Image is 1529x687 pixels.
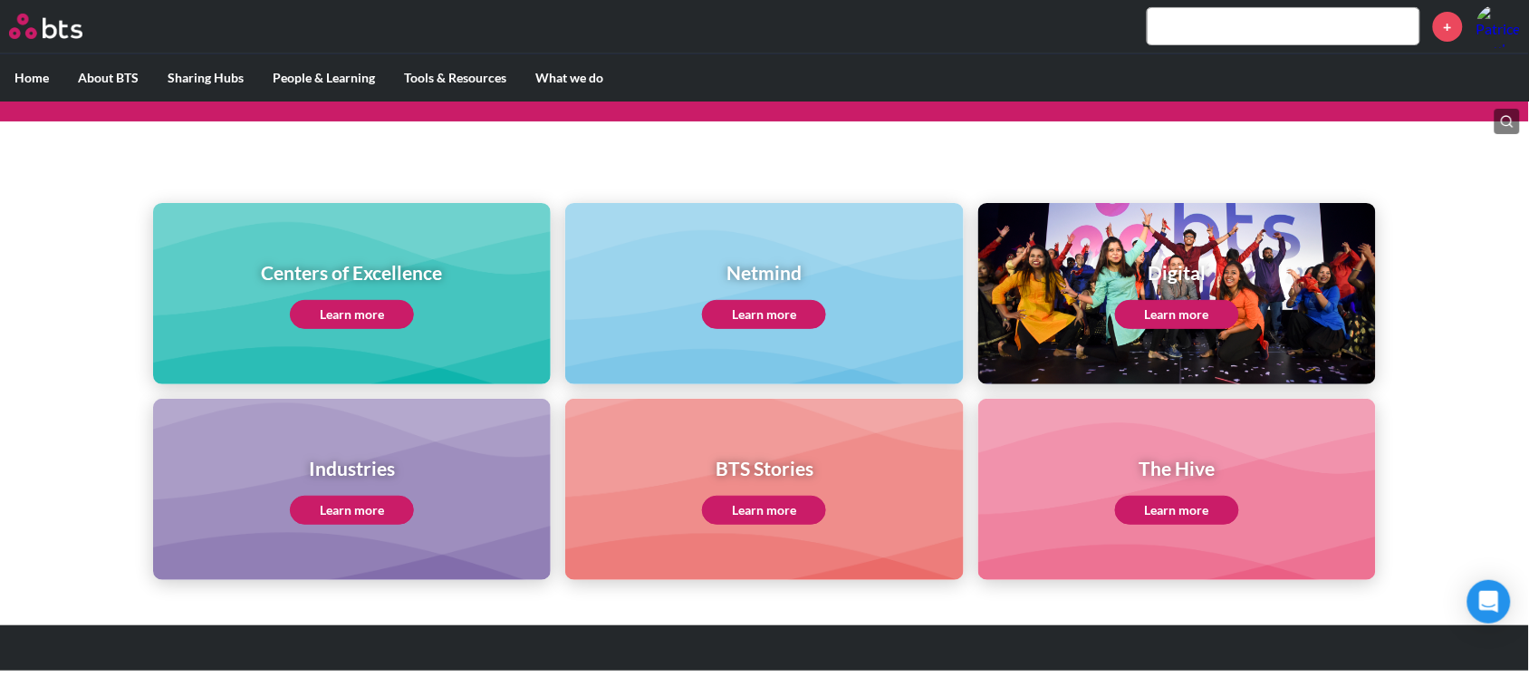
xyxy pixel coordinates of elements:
[258,54,389,102] label: People & Learning
[1433,12,1463,42] a: +
[702,496,826,525] a: Learn more
[1476,5,1520,48] a: Profile
[9,14,116,39] a: Go home
[702,300,826,329] a: Learn more
[521,54,618,102] label: What we do
[9,14,82,39] img: BTS Logo
[1476,5,1520,48] img: Patrice Gaul
[63,54,153,102] label: About BTS
[1115,300,1239,329] a: Learn more
[702,259,826,285] h1: Netmind
[290,300,414,329] a: Learn more
[290,455,414,481] h1: Industries
[1467,580,1511,624] div: Open Intercom Messenger
[153,54,258,102] label: Sharing Hubs
[702,455,826,481] h1: BTS Stories
[1115,496,1239,525] a: Learn more
[290,496,414,525] a: Learn more
[1115,259,1239,285] h1: Digital
[389,54,521,102] label: Tools & Resources
[262,259,443,285] h1: Centers of Excellence
[1115,455,1239,481] h1: The Hive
